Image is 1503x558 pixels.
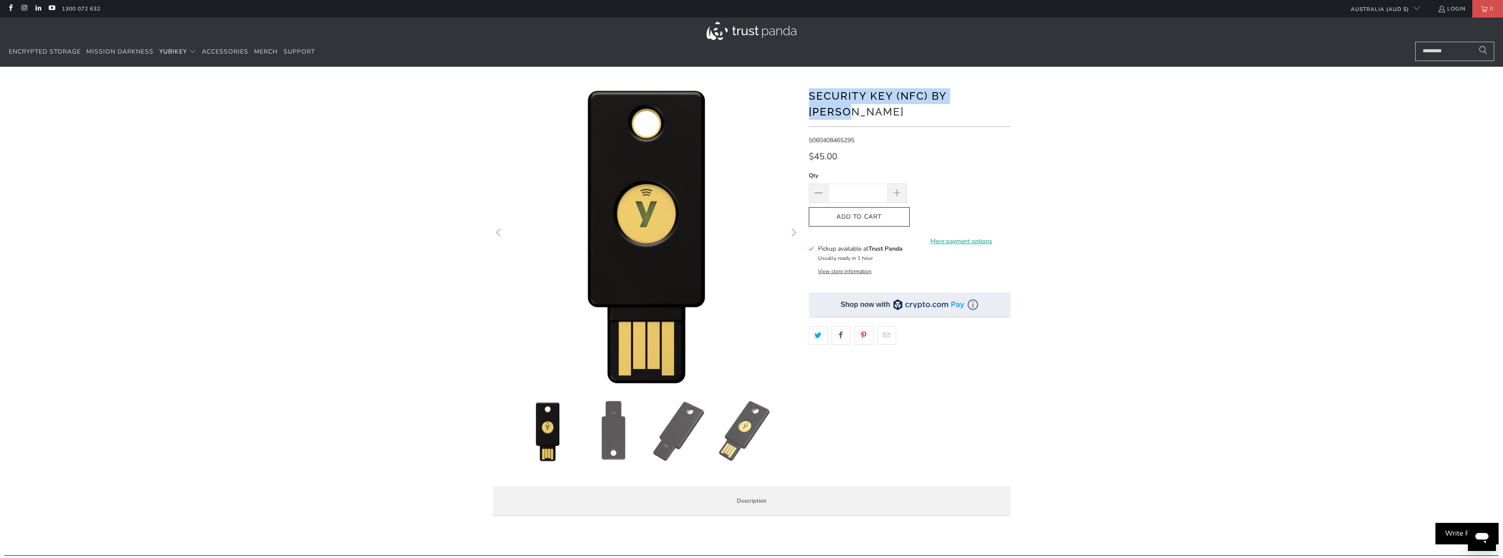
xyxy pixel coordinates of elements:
[86,42,154,62] a: Mission Darkness
[254,42,278,62] a: Merch
[283,42,315,62] a: Support
[841,300,890,310] div: Shop now with
[1415,42,1494,61] input: Search...
[809,326,828,345] a: Share this on Twitter
[517,400,578,462] img: Security Key (NFC) by Yubico - Trust Panda
[707,22,796,40] img: Trust Panda Australia
[86,47,154,56] span: Mission Darkness
[818,255,873,262] small: Usually ready in 1 hour
[159,47,187,56] span: YubiKey
[202,42,248,62] a: Accessories
[809,151,837,162] span: $45.00
[283,47,315,56] span: Support
[786,80,800,387] button: Next
[868,245,903,253] b: Trust Panda
[854,326,873,345] a: Share this on Pinterest
[492,80,506,387] button: Previous
[809,360,1011,389] iframe: Reviews Widget
[809,136,854,144] span: 5060408465295
[9,42,81,62] a: Encrypted Storage
[832,326,850,345] a: Share this on Facebook
[7,5,14,12] a: Trust Panda Australia on Facebook
[493,80,800,387] a: Security Key (NFC) by Yubico - Trust Panda
[1438,4,1466,14] a: Login
[62,4,100,14] a: 1300 072 632
[1435,523,1499,545] div: Write Review
[254,47,278,56] span: Merch
[9,47,81,56] span: Encrypted Storage
[809,86,1011,120] h1: Security Key (NFC) by [PERSON_NAME]
[912,237,1011,246] a: More payment options
[818,244,903,253] h3: Pickup available at
[809,171,907,180] label: Qty
[714,400,776,462] img: Security Key (NFC) by Yubico - Trust Panda
[34,5,42,12] a: Trust Panda Australia on LinkedIn
[159,42,196,62] summary: YubiKey
[818,213,900,221] span: Add to Cart
[1472,42,1494,61] button: Search
[9,42,315,62] nav: Translation missing: en.navigation.header.main_nav
[809,207,910,227] button: Add to Cart
[493,486,1011,516] label: Description
[649,400,710,462] img: Security Key (NFC) by Yubico - Trust Panda
[20,5,28,12] a: Trust Panda Australia on Instagram
[583,400,644,462] img: Security Key (NFC) by Yubico - Trust Panda
[48,5,55,12] a: Trust Panda Australia on YouTube
[202,47,248,56] span: Accessories
[1468,523,1496,551] iframe: Button to launch messaging window
[818,268,872,275] button: View store information
[877,326,896,345] a: Email this to a friend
